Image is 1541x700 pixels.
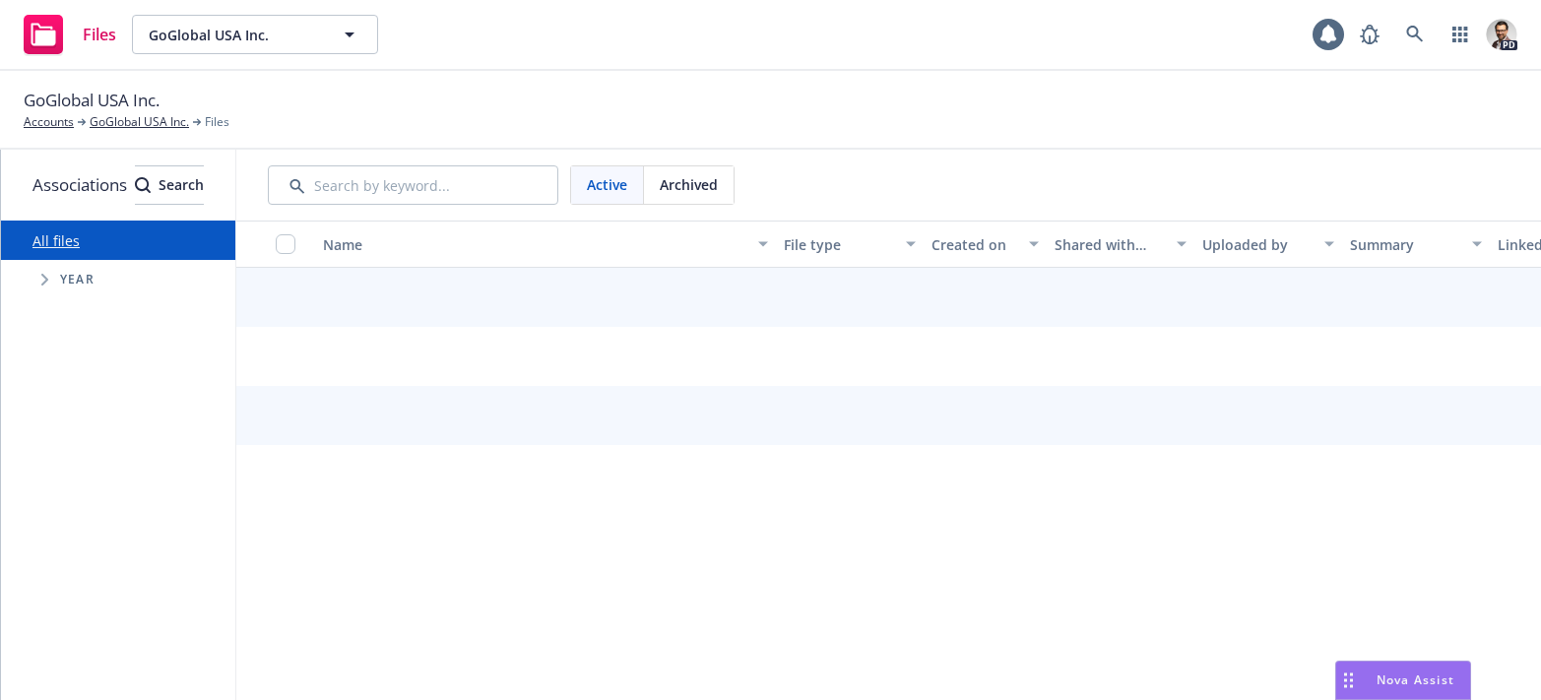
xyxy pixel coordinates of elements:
span: Nova Assist [1377,671,1454,688]
svg: Search [135,177,151,193]
span: Year [60,274,95,286]
div: Created on [931,234,1017,255]
a: Files [16,7,124,62]
button: GoGlobal USA Inc. [132,15,378,54]
div: Tree Example [1,260,235,299]
div: File type [784,234,894,255]
div: Summary [1350,234,1460,255]
span: Files [205,113,229,131]
input: Search by keyword... [268,165,558,205]
span: Archived [660,174,718,195]
button: Summary [1342,221,1490,268]
span: GoGlobal USA Inc. [24,88,160,113]
button: File type [776,221,924,268]
span: GoGlobal USA Inc. [149,25,319,45]
button: Uploaded by [1194,221,1342,268]
a: Report a Bug [1350,15,1389,54]
button: Name [315,221,776,268]
div: Uploaded by [1202,234,1313,255]
div: Shared with client [1055,234,1165,255]
a: All files [32,231,80,250]
a: GoGlobal USA Inc. [90,113,189,131]
a: Switch app [1441,15,1480,54]
span: Associations [32,172,127,198]
button: SearchSearch [135,165,204,205]
input: Select all [276,234,295,254]
img: photo [1486,19,1517,50]
div: Drag to move [1336,662,1361,699]
button: Created on [924,221,1047,268]
span: Active [587,174,627,195]
div: Name [323,234,746,255]
a: Accounts [24,113,74,131]
span: Files [83,27,116,42]
button: Nova Assist [1335,661,1471,700]
div: Search [135,166,204,204]
a: Search [1395,15,1435,54]
button: Shared with client [1047,221,1194,268]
